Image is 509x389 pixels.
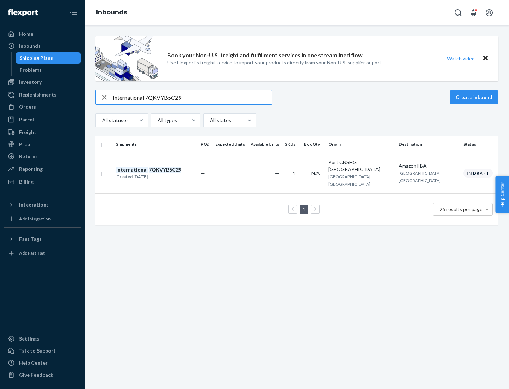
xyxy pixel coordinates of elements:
[19,359,48,366] div: Help Center
[4,89,81,100] a: Replenishments
[4,114,81,125] a: Parcel
[19,216,51,222] div: Add Integration
[399,162,458,169] div: Amazon FBA
[4,176,81,187] a: Billing
[396,136,461,153] th: Destination
[4,233,81,245] button: Fast Tags
[443,53,479,64] button: Watch video
[4,28,81,40] a: Home
[301,206,307,212] a: Page 1 is your current page
[19,141,30,148] div: Prep
[293,170,296,176] span: 1
[4,76,81,88] a: Inventory
[451,6,465,20] button: Open Search Box
[481,53,490,64] button: Close
[19,236,42,243] div: Fast Tags
[19,91,57,98] div: Replenishments
[90,2,133,23] ol: breadcrumbs
[19,79,42,86] div: Inventory
[19,371,53,378] div: Give Feedback
[116,167,148,173] em: International
[440,206,482,212] span: 25 results per page
[301,136,326,153] th: Box Qty
[19,116,34,123] div: Parcel
[19,103,36,110] div: Orders
[157,117,158,124] input: All types
[282,136,301,153] th: SKUs
[19,30,33,37] div: Home
[16,52,81,64] a: Shipping Plans
[495,176,509,213] button: Help Center
[19,335,39,342] div: Settings
[4,139,81,150] a: Prep
[19,347,56,354] div: Talk to Support
[19,166,43,173] div: Reporting
[8,9,38,16] img: Flexport logo
[19,66,42,74] div: Problems
[96,8,127,16] a: Inbounds
[19,153,38,160] div: Returns
[149,167,181,173] em: 7QKVYB5C29
[399,170,442,183] span: [GEOGRAPHIC_DATA], [GEOGRAPHIC_DATA]
[101,117,102,124] input: All statuses
[113,90,272,104] input: Search inbounds by name, destination, msku...
[198,136,212,153] th: PO#
[482,6,496,20] button: Open account menu
[66,6,81,20] button: Close Navigation
[113,136,198,153] th: Shipments
[328,159,393,173] div: Port CNSHG, [GEOGRAPHIC_DATA]
[326,136,396,153] th: Origin
[275,170,279,176] span: —
[4,213,81,225] a: Add Integration
[328,174,371,187] span: [GEOGRAPHIC_DATA], [GEOGRAPHIC_DATA]
[450,90,498,104] button: Create inbound
[16,64,81,76] a: Problems
[463,169,493,178] div: In draft
[19,201,49,208] div: Integrations
[167,51,364,59] p: Book your Non-U.S. freight and fulfillment services in one streamlined flow.
[311,170,320,176] span: N/A
[4,369,81,381] button: Give Feedback
[461,136,498,153] th: Status
[4,127,81,138] a: Freight
[19,250,45,256] div: Add Fast Tag
[4,163,81,175] a: Reporting
[4,151,81,162] a: Returns
[4,199,81,210] button: Integrations
[467,6,481,20] button: Open notifications
[19,42,41,50] div: Inbounds
[116,173,181,180] div: Created [DATE]
[4,101,81,112] a: Orders
[4,357,81,368] a: Help Center
[201,170,205,176] span: —
[4,333,81,344] a: Settings
[4,345,81,356] a: Talk to Support
[209,117,210,124] input: All states
[4,248,81,259] a: Add Fast Tag
[19,178,34,185] div: Billing
[167,59,382,66] p: Use Flexport’s freight service to import your products directly from your Non-U.S. supplier or port.
[248,136,282,153] th: Available Units
[19,129,36,136] div: Freight
[4,40,81,52] a: Inbounds
[19,54,53,62] div: Shipping Plans
[212,136,248,153] th: Expected Units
